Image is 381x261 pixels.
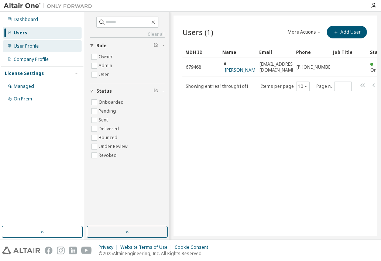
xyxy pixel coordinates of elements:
img: Altair One [4,2,96,10]
span: [PHONE_NUMBER] [296,64,334,70]
div: Users [14,30,27,36]
div: User Profile [14,43,39,49]
label: Under Review [99,142,129,151]
span: Items per page [261,82,310,91]
span: 679468 [186,64,201,70]
label: Bounced [99,133,119,142]
div: Managed [14,83,34,89]
button: More Actions [287,26,322,38]
span: Showing entries 1 through 1 of 1 [186,83,249,89]
div: Website Terms of Use [120,244,175,250]
a: [PERSON_NAME] [225,67,259,73]
span: Page n. [316,82,352,91]
label: Revoked [99,151,118,160]
button: Status [90,83,165,99]
label: Onboarded [99,98,125,107]
button: Add User [327,26,367,38]
img: instagram.svg [57,247,65,254]
div: License Settings [5,71,44,76]
div: Privacy [99,244,120,250]
div: Job Title [333,46,364,58]
span: Status [96,88,112,94]
label: User [99,70,110,79]
label: Sent [99,116,109,124]
div: Cookie Consent [175,244,213,250]
a: Clear all [90,31,165,37]
div: Name [222,46,253,58]
div: MDH ID [185,46,216,58]
img: altair_logo.svg [2,247,40,254]
div: Phone [296,46,327,58]
img: youtube.svg [81,247,92,254]
label: Admin [99,61,114,70]
div: Dashboard [14,17,38,23]
img: linkedin.svg [69,247,77,254]
div: On Prem [14,96,32,102]
span: Clear filter [154,88,158,94]
span: Role [96,43,107,49]
button: 10 [298,83,308,89]
label: Delivered [99,124,120,133]
p: © 2025 Altair Engineering, Inc. All Rights Reserved. [99,250,213,257]
label: Pending [99,107,117,116]
span: Users (1) [182,27,213,37]
div: Company Profile [14,56,49,62]
label: Owner [99,52,114,61]
span: [EMAIL_ADDRESS][DOMAIN_NAME] [260,61,297,73]
div: Email [259,46,290,58]
img: facebook.svg [45,247,52,254]
button: Role [90,38,165,54]
span: Clear filter [154,43,158,49]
